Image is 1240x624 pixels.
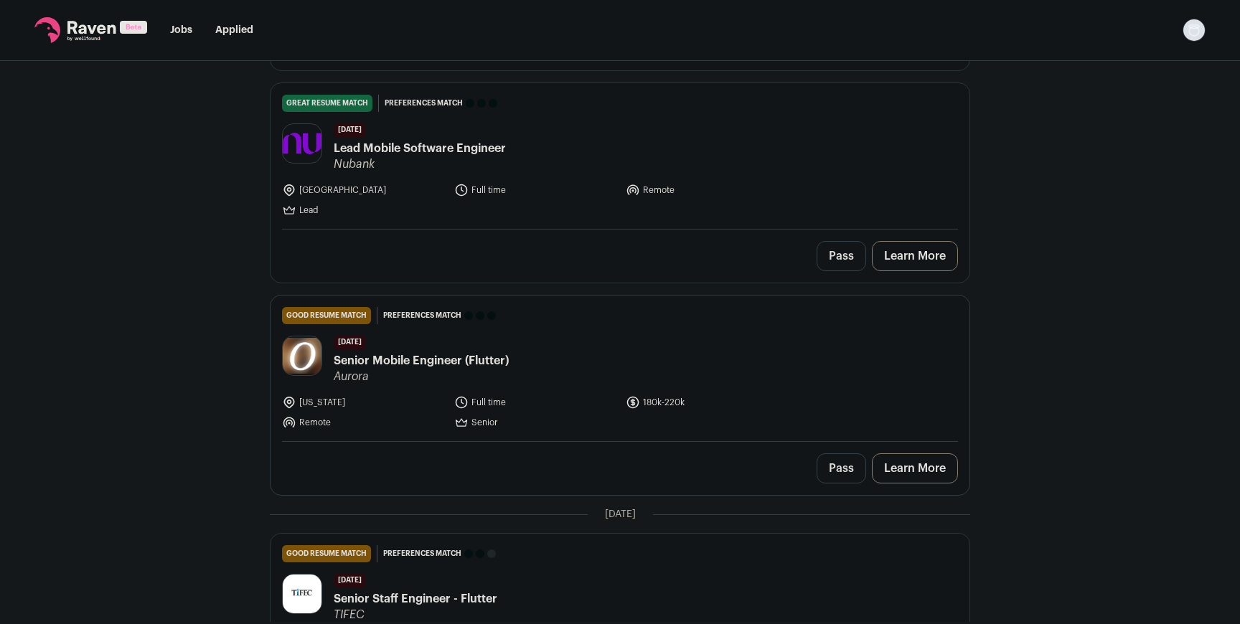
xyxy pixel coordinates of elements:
a: Learn More [872,241,958,271]
li: [US_STATE] [282,395,446,410]
li: 180k-220k [626,395,789,410]
li: Full time [454,183,618,197]
img: 1bed34e9a7ad1f5e209559f65fd51d1a42f3522dafe3eea08c5e904d6a2faa38 [283,575,321,613]
li: Remote [282,415,446,430]
span: Nubank [334,157,506,171]
div: good resume match [282,545,371,562]
span: [DATE] [605,507,636,521]
span: Preferences match [383,547,461,561]
img: 1dedcf2c1d50703ed665690600b1a02c65b1db12623e2b4f6d8012bb74824ef5.png [283,338,321,373]
li: Remote [626,183,789,197]
span: Preferences match [383,308,461,323]
span: [DATE] [334,123,366,137]
li: [GEOGRAPHIC_DATA] [282,183,446,197]
a: Applied [215,25,253,35]
img: 1ce99e758527325da38a5547b1226ce354842eba7f493e4e132cdd142c7e6164.png [283,133,321,153]
span: Senior Mobile Engineer (Flutter) [334,352,509,369]
a: Jobs [170,25,192,35]
span: [DATE] [334,336,366,349]
li: Lead [282,203,446,217]
li: Senior [454,415,618,430]
a: good resume match Preferences match [DATE] Senior Mobile Engineer (Flutter) Aurora [US_STATE] Ful... [271,296,969,441]
button: Pass [817,453,866,483]
a: Learn More [872,453,958,483]
div: great resume match [282,95,372,112]
span: Aurora [334,369,509,384]
span: Preferences match [385,96,463,110]
a: great resume match Preferences match [DATE] Lead Mobile Software Engineer Nubank [GEOGRAPHIC_DATA... [271,83,969,229]
li: Full time [454,395,618,410]
button: Pass [817,241,866,271]
button: Open dropdown [1183,19,1206,42]
span: Lead Mobile Software Engineer [334,140,506,157]
div: good resume match [282,307,371,324]
span: Senior Staff Engineer - Flutter [334,590,497,608]
span: TIFEC [334,608,497,622]
span: [DATE] [334,574,366,587]
img: nopic.png [1183,19,1206,42]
